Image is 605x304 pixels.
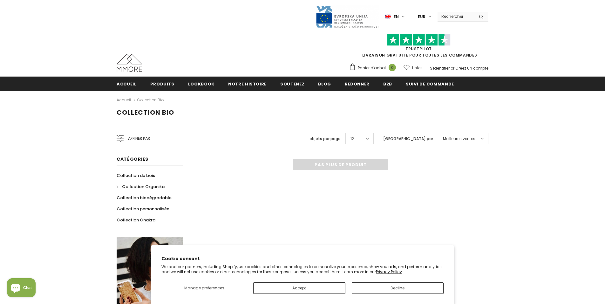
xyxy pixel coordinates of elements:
span: 12 [350,136,354,142]
a: Collection Organika [117,181,165,192]
span: LIVRAISON GRATUITE POUR TOUTES LES COMMANDES [349,37,488,58]
a: Listes [404,62,423,73]
a: Privacy Policy [376,269,402,274]
label: objets par page [309,136,341,142]
span: Suivi de commande [406,81,454,87]
label: [GEOGRAPHIC_DATA] par [383,136,433,142]
span: soutenez [280,81,304,87]
span: Panier d'achat [358,65,386,71]
a: Notre histoire [228,77,267,91]
span: Manage preferences [184,285,224,291]
inbox-online-store-chat: Shopify online store chat [5,278,37,299]
span: Collection personnalisée [117,206,169,212]
span: Collection Organika [122,184,165,190]
a: Collection biodégradable [117,192,172,203]
span: Affiner par [128,135,150,142]
span: Accueil [117,81,137,87]
a: Collection Bio [137,97,164,103]
span: Redonner [345,81,370,87]
img: Faites confiance aux étoiles pilotes [387,34,451,46]
a: TrustPilot [405,46,432,51]
span: Listes [412,65,423,71]
span: B2B [383,81,392,87]
input: Search Site [438,12,474,21]
a: S'identifier [430,65,450,71]
span: Catégories [117,156,148,162]
a: Panier d'achat 0 [349,63,399,73]
a: Collection Chakra [117,214,155,226]
a: B2B [383,77,392,91]
a: Lookbook [188,77,214,91]
span: Notre histoire [228,81,267,87]
button: Manage preferences [161,282,247,294]
a: Collection personnalisée [117,203,169,214]
a: Blog [318,77,331,91]
span: en [394,14,399,20]
span: Blog [318,81,331,87]
span: Produits [150,81,174,87]
a: Accueil [117,96,131,104]
a: Accueil [117,77,137,91]
a: Redonner [345,77,370,91]
span: Meilleures ventes [443,136,475,142]
span: Collection biodégradable [117,195,172,201]
a: Suivi de commande [406,77,454,91]
p: We and our partners, including Shopify, use cookies and other technologies to personalize your ex... [161,264,444,274]
span: Collection de bois [117,172,155,179]
span: Collection Chakra [117,217,155,223]
span: or [451,65,454,71]
img: i-lang-1.png [385,14,391,19]
button: Decline [352,282,444,294]
img: Cas MMORE [117,54,142,72]
a: Produits [150,77,174,91]
span: Lookbook [188,81,214,87]
img: Javni Razpis [316,5,379,28]
a: Créez un compte [455,65,488,71]
span: EUR [418,14,425,20]
a: Javni Razpis [316,14,379,19]
button: Accept [253,282,345,294]
a: soutenez [280,77,304,91]
a: Collection de bois [117,170,155,181]
h2: Cookie consent [161,255,444,262]
span: Collection Bio [117,108,174,117]
span: 0 [389,64,396,71]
